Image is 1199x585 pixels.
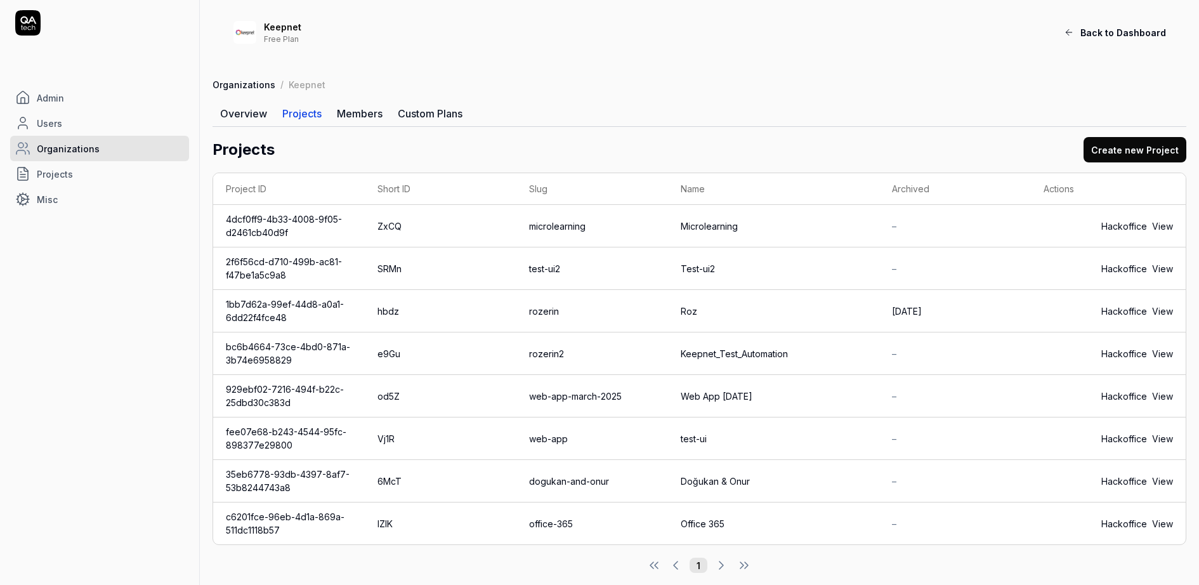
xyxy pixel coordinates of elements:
[892,433,896,444] span: –
[365,205,516,247] td: ZxCQ
[1101,347,1147,360] a: Hackoffice
[10,161,189,187] a: Projects
[1152,220,1173,233] a: View
[365,290,516,332] td: hbdz
[516,173,668,205] th: Slug
[275,101,329,126] a: Projects
[516,205,668,247] td: microlearning
[1152,432,1173,445] a: View
[365,375,516,417] td: od5Z
[1101,432,1147,445] a: Hackoffice
[213,460,365,503] td: 35eb6778-93db-4397-8af7-53b8244743a8
[1101,517,1147,530] a: Hackoffice
[1152,347,1173,360] a: View
[37,91,64,105] span: Admin
[213,503,365,544] td: c6201fce-96eb-4d1a-869a-511dc1118b57
[892,391,896,402] span: –
[668,205,879,247] td: Microlearning
[280,78,284,91] div: /
[516,417,668,460] td: web-app
[213,173,365,205] th: Project ID
[37,117,62,130] span: Users
[1152,390,1173,403] a: View
[213,247,365,290] td: 2f6f56cd-d710-499b-ac81-f47be1a5c9a8
[329,101,390,126] a: Members
[892,221,896,232] span: –
[1152,262,1173,275] a: View
[1101,220,1147,233] a: Hackoffice
[365,417,516,460] td: Vj1R
[668,375,879,417] td: Web App [DATE]
[668,332,879,375] td: Keepnet_Test_Automation
[892,263,896,274] span: –
[892,476,896,487] span: –
[892,518,896,529] span: –
[365,332,516,375] td: e9Gu
[516,460,668,503] td: dogukan-and-onur
[365,173,516,205] th: Short ID
[365,247,516,290] td: SRMn
[516,290,668,332] td: rozerin
[233,21,256,44] img: Keepnet Logo
[516,375,668,417] td: web-app-march-2025
[668,247,879,290] td: Test-ui2
[1031,173,1186,205] th: Actions
[1101,390,1147,403] a: Hackoffice
[892,306,922,317] time: [DATE]
[213,375,365,417] td: 929ebf02-7216-494f-b22c-25dbd30c383d
[213,205,365,247] td: 4dcf0ff9-4b33-4008-9f05-d2461cb40d9f
[668,503,879,544] td: Office 365
[516,247,668,290] td: test-ui2
[668,290,879,332] td: Roz
[10,110,189,136] a: Users
[10,136,189,161] a: Organizations
[1152,475,1173,488] a: View
[264,33,969,43] div: Free Plan
[1101,262,1147,275] a: Hackoffice
[1101,305,1147,318] a: Hackoffice
[1152,305,1173,318] a: View
[668,417,879,460] td: test-ui
[1080,26,1166,39] span: Back to Dashboard
[213,290,365,332] td: 1bb7d62a-99ef-44d8-a0a1-6dd22f4fce48
[668,460,879,503] td: Doğukan & Onur
[1101,475,1147,488] a: Hackoffice
[264,22,969,33] div: Keepnet
[668,173,879,205] th: Name
[690,558,707,573] button: 1
[516,503,668,544] td: office-365
[289,78,325,91] div: Keepnet
[365,503,516,544] td: IZIK
[390,101,470,126] a: Custom Plans
[1084,137,1186,162] button: Create new Project
[879,173,1031,205] th: Archived
[516,332,668,375] td: rozerin2
[37,193,58,206] span: Misc
[213,78,275,91] a: Organizations
[1056,20,1174,45] button: Back to Dashboard
[1152,517,1173,530] a: View
[365,460,516,503] td: 6McT
[892,348,896,359] span: –
[37,142,100,155] span: Organizations
[213,417,365,460] td: fee07e68-b243-4544-95fc-898377e29800
[10,187,189,212] a: Misc
[213,101,275,126] a: Overview
[37,168,73,181] span: Projects
[213,138,275,161] h2: Projects
[213,332,365,375] td: bc6b4664-73ce-4bd0-871a-3b74e6958829
[10,85,189,110] a: Admin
